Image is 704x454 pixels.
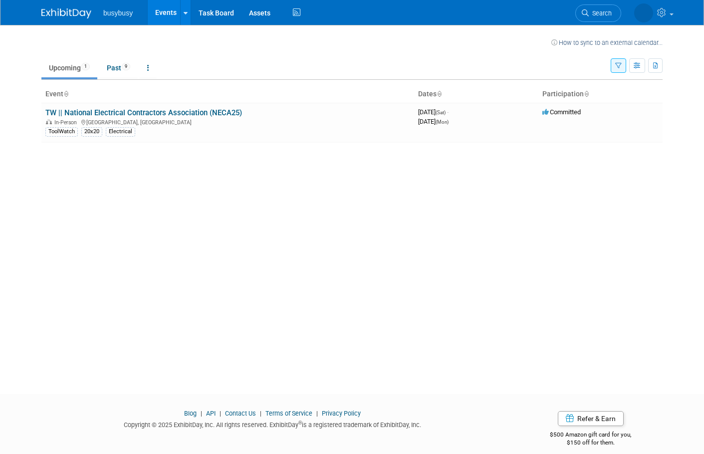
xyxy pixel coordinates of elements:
[198,410,205,417] span: |
[81,127,102,136] div: 20x20
[518,439,663,447] div: $150 off for them.
[63,90,68,98] a: Sort by Event Name
[206,410,216,417] a: API
[41,418,503,430] div: Copyright © 2025 ExhibitDay, Inc. All rights reserved. ExhibitDay is a registered trademark of Ex...
[437,90,442,98] a: Sort by Start Date
[542,108,581,116] span: Committed
[551,39,663,46] a: How to sync to an external calendar...
[41,8,91,18] img: ExhibitDay
[584,90,589,98] a: Sort by Participation Type
[589,9,612,17] span: Search
[558,411,624,426] a: Refer & Earn
[418,108,449,116] span: [DATE]
[54,119,80,126] span: In-Person
[257,410,264,417] span: |
[298,420,302,426] sup: ®
[45,118,410,126] div: [GEOGRAPHIC_DATA], [GEOGRAPHIC_DATA]
[538,86,663,103] th: Participation
[314,410,320,417] span: |
[122,63,130,70] span: 9
[322,410,361,417] a: Privacy Policy
[418,118,449,125] span: [DATE]
[447,108,449,116] span: -
[575,4,621,22] a: Search
[45,108,242,117] a: TW || National Electrical Contractors Association (NECA25)
[265,410,312,417] a: Terms of Service
[436,119,449,125] span: (Mon)
[41,58,97,77] a: Upcoming1
[634,3,653,22] img: Tucker Farmer
[45,127,78,136] div: ToolWatch
[414,86,538,103] th: Dates
[436,110,446,115] span: (Sat)
[46,119,52,124] img: In-Person Event
[184,410,197,417] a: Blog
[103,9,133,17] span: busybusy
[41,86,414,103] th: Event
[106,127,135,136] div: Electrical
[217,410,224,417] span: |
[81,63,90,70] span: 1
[225,410,256,417] a: Contact Us
[518,424,663,447] div: $500 Amazon gift card for you,
[99,58,138,77] a: Past9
